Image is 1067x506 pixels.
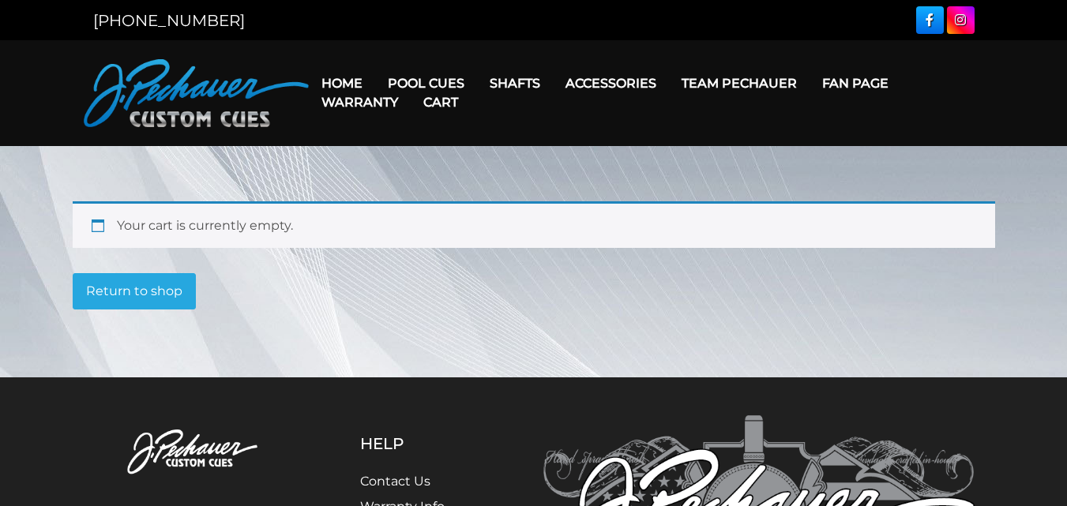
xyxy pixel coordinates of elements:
a: Home [309,63,375,103]
a: Contact Us [360,474,430,489]
a: Warranty [309,82,411,122]
img: Pechauer Custom Cues [93,415,299,490]
a: Fan Page [810,63,901,103]
a: Pool Cues [375,63,477,103]
a: Shafts [477,63,553,103]
h5: Help [360,434,483,453]
a: Team Pechauer [669,63,810,103]
a: Accessories [553,63,669,103]
a: [PHONE_NUMBER] [93,11,245,30]
a: Cart [411,82,471,122]
a: Return to shop [73,273,196,309]
div: Your cart is currently empty. [73,201,995,248]
img: Pechauer Custom Cues [84,59,309,127]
